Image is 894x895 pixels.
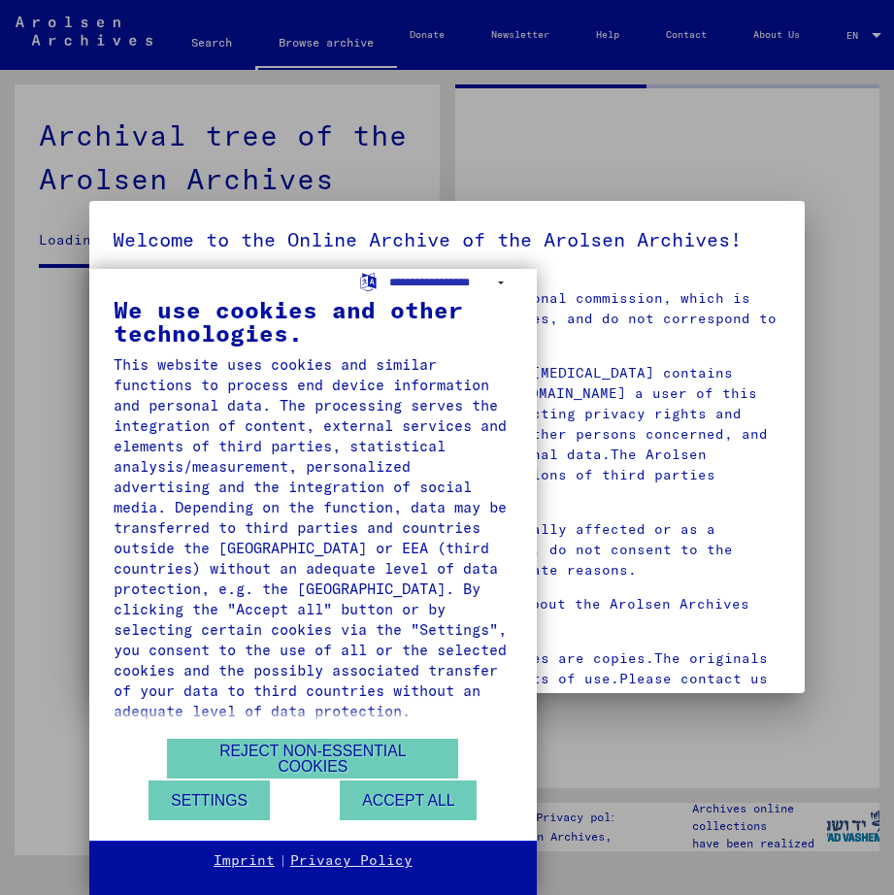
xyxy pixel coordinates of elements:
div: This website uses cookies and similar functions to process end device information and personal da... [114,354,513,721]
button: Settings [149,780,270,820]
button: Reject non-essential cookies [167,739,458,779]
div: We use cookies and other technologies. [114,298,513,345]
a: Privacy Policy [290,851,413,871]
a: Imprint [214,851,275,871]
button: Accept all [340,780,477,820]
